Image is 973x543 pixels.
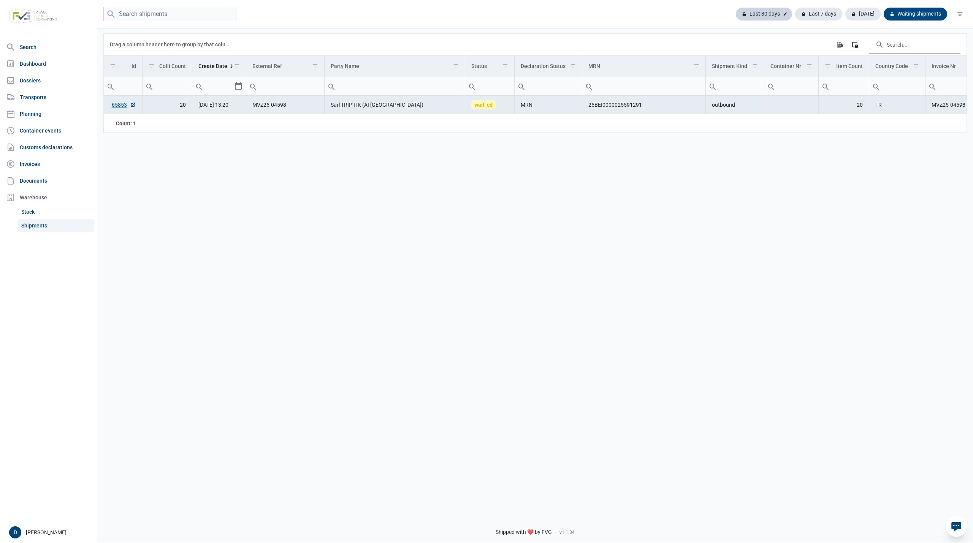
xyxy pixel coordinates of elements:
[104,77,117,95] div: Search box
[953,7,967,21] div: filter
[884,8,947,21] div: Waiting shipments
[818,77,869,96] td: Filter cell
[515,77,582,96] td: Filter cell
[764,55,819,77] td: Column Container Nr
[465,77,479,95] div: Search box
[848,38,862,51] div: Column Chooser
[825,63,830,69] span: Show filter options for column 'Item Count'
[875,63,908,69] div: Country Code
[582,77,706,96] td: Filter cell
[913,63,919,69] span: Show filter options for column 'Country Code'
[246,77,260,95] div: Search box
[869,77,925,95] input: Filter cell
[104,77,142,95] input: Filter cell
[104,55,142,77] td: Column Id
[104,77,142,96] td: Filter cell
[521,63,566,69] div: Declaration Status
[149,63,154,69] span: Show filter options for column 'Colli Count'
[515,77,582,95] input: Filter cell
[869,35,960,54] input: Search in the data grid
[142,77,192,96] td: Filter cell
[252,63,282,69] div: External Ref
[582,96,706,114] td: 25BEI0000025591291
[705,96,764,114] td: outbound
[819,77,869,95] input: Filter cell
[18,219,94,232] a: Shipments
[6,6,60,27] img: FVG - Global freight forwarding
[515,55,582,77] td: Column Declaration Status
[705,55,764,77] td: Column Shipment Kind
[3,173,94,188] a: Documents
[192,77,206,95] div: Search box
[246,77,324,95] input: Filter cell
[112,101,136,109] a: 65853
[18,205,94,219] a: Stock
[694,63,699,69] span: Show filter options for column 'MRN'
[3,56,94,71] a: Dashboard
[110,34,960,55] div: Data grid toolbar
[465,77,515,96] td: Filter cell
[159,63,186,69] div: Colli Count
[819,77,832,95] div: Search box
[246,55,324,77] td: Column External Ref
[234,63,240,69] span: Show filter options for column 'Create Date'
[324,55,465,77] td: Column Party Name
[502,63,508,69] span: Show filter options for column 'Status'
[712,63,747,69] div: Shipment Kind
[142,55,192,77] td: Column Colli Count
[110,38,232,51] div: Drag a column header here to group by that column
[325,77,338,95] div: Search box
[588,63,600,69] div: MRN
[795,8,842,21] div: Last 7 days
[845,8,881,21] div: [DATE]
[869,77,883,95] div: Search box
[246,77,324,96] td: Filter cell
[9,526,92,538] div: [PERSON_NAME]
[110,63,116,69] span: Show filter options for column 'Id'
[515,77,528,95] div: Search box
[192,77,246,96] td: Filter cell
[582,77,705,95] input: Filter cell
[3,156,94,172] a: Invoices
[3,140,94,155] a: Customs declarations
[142,96,192,114] td: 20
[471,100,496,109] span: wait_cd
[465,77,514,95] input: Filter cell
[3,190,94,205] div: Warehouse
[103,7,236,22] input: Search shipments
[925,77,939,95] div: Search box
[832,38,846,51] div: Export all data to Excel
[9,526,21,538] button: D
[3,39,94,55] a: Search
[869,96,925,114] td: FR
[110,120,136,127] div: Id Count: 1
[736,8,792,21] div: Last 30 days
[764,77,778,95] div: Search box
[192,55,246,77] td: Column Create Date
[471,63,487,69] div: Status
[555,529,556,536] span: -
[325,77,465,95] input: Filter cell
[324,77,465,96] td: Filter cell
[198,102,228,108] span: [DATE] 13:20
[496,529,552,536] span: Shipped with ❤️ by FVG
[770,63,801,69] div: Container Nr
[869,77,925,96] td: Filter cell
[453,63,459,69] span: Show filter options for column 'Party Name'
[836,63,863,69] div: Item Count
[752,63,758,69] span: Show filter options for column 'Shipment Kind'
[143,77,192,95] input: Filter cell
[705,77,764,96] td: Filter cell
[198,63,227,69] div: Create Date
[818,96,869,114] td: 20
[932,63,956,69] div: Invoice Nr
[324,96,465,114] td: Sarl TRIP'TIK (AI [GEOGRAPHIC_DATA])
[331,63,359,69] div: Party Name
[3,73,94,88] a: Dossiers
[3,90,94,105] a: Transports
[818,55,869,77] td: Column Item Count
[143,77,156,95] div: Search box
[807,63,812,69] span: Show filter options for column 'Container Nr'
[764,77,818,95] input: Filter cell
